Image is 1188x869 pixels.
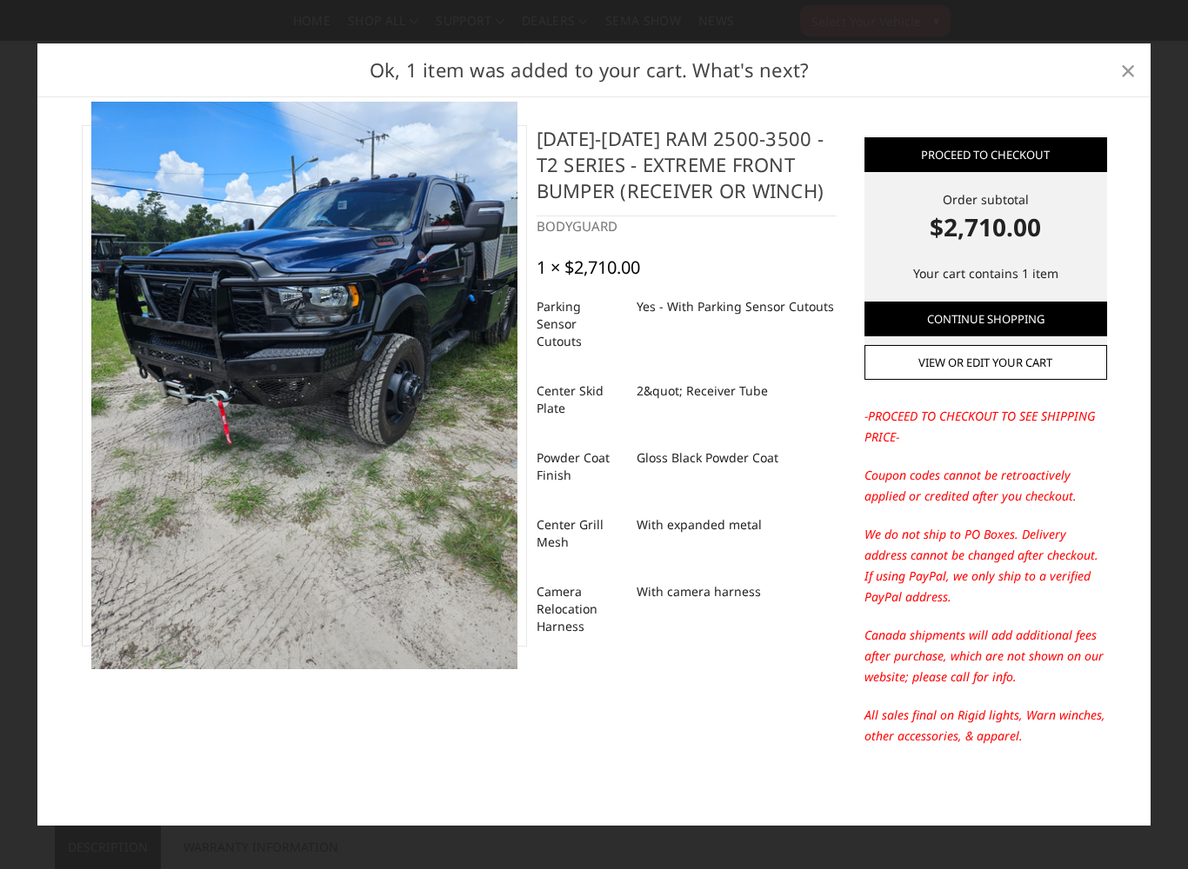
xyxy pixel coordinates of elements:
[864,524,1107,607] p: We do not ship to PO Boxes. Delivery address cannot be changed after checkout. If using PayPal, w...
[537,576,624,642] dt: Camera Relocation Harness
[864,625,1107,687] p: Canada shipments will add additional fees after purchase, which are not shown on our website; ple...
[864,705,1107,746] p: All sales final on Rigid lights, Warn winches, other accessories, & apparel.
[537,216,837,236] div: BODYGUARD
[864,263,1107,284] p: Your cart contains 1 item
[537,257,640,278] div: 1 × $2,710.00
[537,442,624,491] dt: Powder Coat Finish
[637,375,768,407] dd: 2&quot; Receiver Tube
[864,137,1107,172] a: Proceed to checkout
[637,509,762,541] dd: With expanded metal
[864,190,1107,245] div: Order subtotal
[637,291,834,322] dd: Yes - With Parking Sensor Cutouts
[91,102,517,669] img: 2019-2025 Ram 2500-3500 - T2 Series - Extreme Front Bumper (receiver or winch)
[537,509,624,558] dt: Center Grill Mesh
[65,56,1114,84] h2: Ok, 1 item was added to your cart. What's next?
[537,125,837,216] h4: [DATE]-[DATE] Ram 2500-3500 - T2 Series - Extreme Front Bumper (receiver or winch)
[864,302,1107,336] a: Continue Shopping
[637,442,778,474] dd: Gloss Black Powder Coat
[864,209,1107,245] strong: $2,710.00
[1114,56,1142,84] a: Close
[637,576,761,607] dd: With camera harness
[537,375,624,424] dt: Center Skid Plate
[864,406,1107,448] p: -PROCEED TO CHECKOUT TO SEE SHIPPING PRICE-
[864,465,1107,507] p: Coupon codes cannot be retroactively applied or credited after you checkout.
[1101,786,1188,869] iframe: Chat Widget
[537,291,624,357] dt: Parking Sensor Cutouts
[864,345,1107,380] a: View or edit your cart
[1120,51,1136,89] span: ×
